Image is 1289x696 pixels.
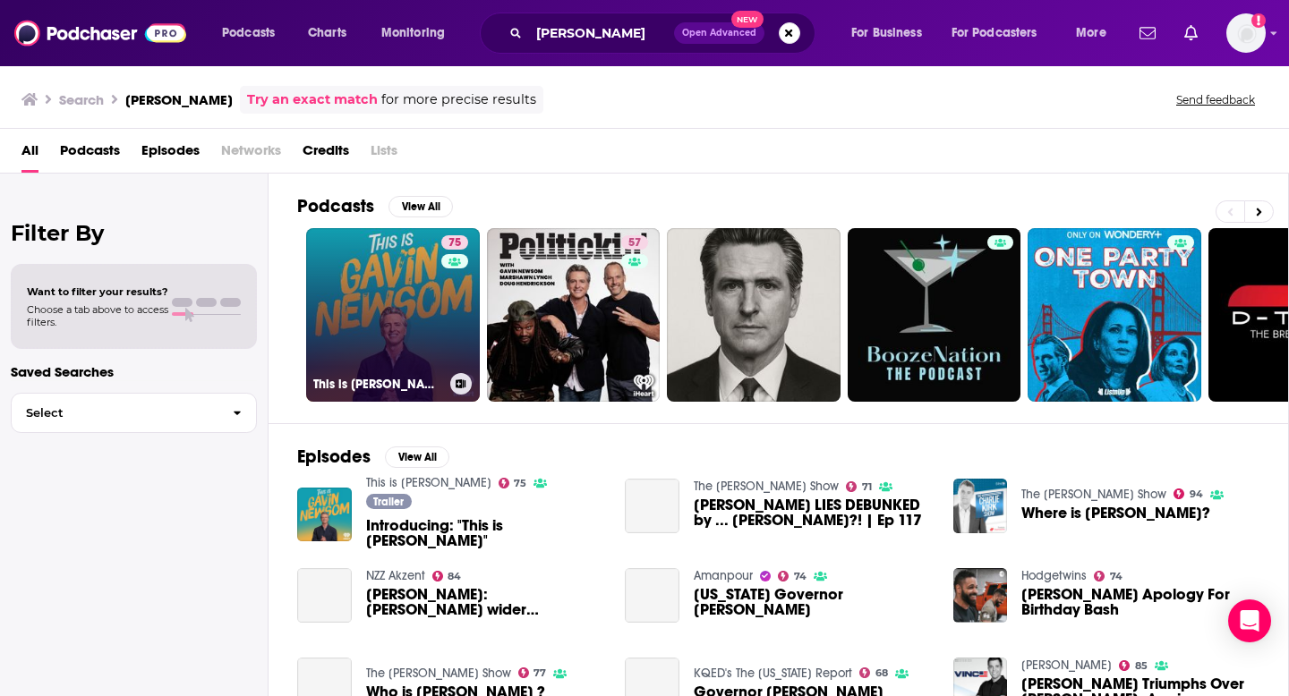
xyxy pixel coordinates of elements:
[953,479,1008,533] img: Where is Gavin Newsom?
[432,571,462,581] a: 84
[12,407,218,419] span: Select
[373,497,404,507] span: Trailer
[441,235,468,250] a: 75
[1228,599,1271,642] div: Open Intercom Messenger
[313,377,443,392] h3: This is [PERSON_NAME]
[875,669,888,677] span: 68
[1021,505,1210,521] a: Where is Gavin Newsom?
[11,220,257,246] h2: Filter By
[222,21,275,46] span: Podcasts
[60,136,120,173] a: Podcasts
[247,89,378,110] a: Try an exact match
[297,195,453,217] a: PodcastsView All
[448,234,461,252] span: 75
[221,136,281,173] span: Networks
[303,136,349,173] a: Credits
[209,19,298,47] button: open menu
[1190,490,1203,498] span: 94
[674,22,764,44] button: Open AdvancedNew
[839,19,944,47] button: open menu
[366,475,491,490] a: This is Gavin Newsom
[1021,505,1210,521] span: Where is [PERSON_NAME]?
[448,573,461,581] span: 84
[14,16,186,50] img: Podchaser - Follow, Share and Rate Podcasts
[1171,92,1260,107] button: Send feedback
[366,568,425,583] a: NZZ Akzent
[694,666,852,681] a: KQED's The California Report
[366,518,604,548] a: Introducing: "This is Gavin Newsom"
[21,136,38,173] a: All
[621,235,648,250] a: 57
[794,573,807,581] span: 74
[371,136,397,173] span: Lists
[514,480,526,488] span: 75
[1135,662,1148,670] span: 85
[297,488,352,542] img: Introducing: "This is Gavin Newsom"
[385,446,449,468] button: View All
[366,587,604,617] span: [PERSON_NAME]: [PERSON_NAME] wider [PERSON_NAME]
[1132,18,1163,48] a: Show notifications dropdown
[731,11,764,28] span: New
[1174,488,1203,499] a: 94
[125,91,233,108] h3: [PERSON_NAME]
[59,91,104,108] h3: Search
[1063,19,1129,47] button: open menu
[694,587,932,617] span: [US_STATE] Governor [PERSON_NAME]
[499,478,527,488] a: 75
[862,483,872,491] span: 71
[308,21,346,46] span: Charts
[487,228,661,402] a: 57
[940,19,1063,47] button: open menu
[306,228,480,402] a: 75This is [PERSON_NAME]
[381,89,536,110] span: for more precise results
[518,667,547,678] a: 77
[27,285,168,298] span: Want to filter your results?
[625,479,679,533] a: Gavin Newsom's LIES DEBUNKED by ... Gavin Newsom?! | Ep 117
[1021,487,1166,502] a: The Charlie Kirk Show
[27,303,168,328] span: Choose a tab above to access filters.
[694,497,932,528] span: [PERSON_NAME] LIES DEBUNKED by ... [PERSON_NAME]?! | Ep 117
[625,568,679,623] a: California Governor Gavin Newsom
[1226,13,1266,53] img: User Profile
[694,479,839,494] a: The Liz Wheeler Show
[381,21,445,46] span: Monitoring
[851,21,922,46] span: For Business
[297,195,374,217] h2: Podcasts
[1251,13,1266,28] svg: Add a profile image
[1119,660,1148,671] a: 85
[1021,587,1259,617] a: Gavin Newsom Apology For Birthday Bash
[296,19,357,47] a: Charts
[11,393,257,433] button: Select
[297,446,449,468] a: EpisodesView All
[297,568,352,623] a: Gavin Newsom: Trump-Feind wider Willen
[388,196,453,217] button: View All
[1021,568,1087,583] a: Hodgetwins
[366,587,604,617] a: Gavin Newsom: Trump-Feind wider Willen
[497,13,832,54] div: Search podcasts, credits, & more...
[366,666,511,681] a: The Pat Kenny Show
[682,29,756,38] span: Open Advanced
[952,21,1037,46] span: For Podcasters
[778,571,807,581] a: 74
[141,136,200,173] span: Episodes
[1226,13,1266,53] span: Logged in as jaymandel
[1177,18,1205,48] a: Show notifications dropdown
[297,446,371,468] h2: Episodes
[534,669,546,677] span: 77
[859,667,888,678] a: 68
[953,568,1008,623] img: Gavin Newsom Apology For Birthday Bash
[366,518,604,548] span: Introducing: "This is [PERSON_NAME]"
[1110,573,1123,581] span: 74
[11,363,257,380] p: Saved Searches
[1226,13,1266,53] button: Show profile menu
[529,19,674,47] input: Search podcasts, credits, & more...
[1076,21,1106,46] span: More
[846,481,872,492] a: 71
